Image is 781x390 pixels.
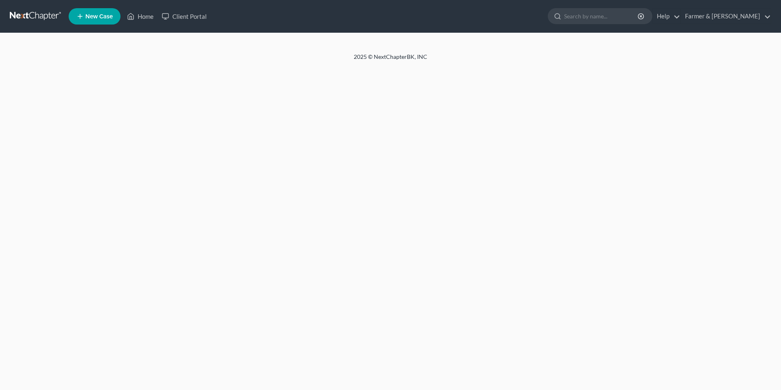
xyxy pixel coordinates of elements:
[85,13,113,20] span: New Case
[681,9,771,24] a: Farmer & [PERSON_NAME]
[158,9,211,24] a: Client Portal
[158,53,623,67] div: 2025 © NextChapterBK, INC
[123,9,158,24] a: Home
[653,9,680,24] a: Help
[564,9,639,24] input: Search by name...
